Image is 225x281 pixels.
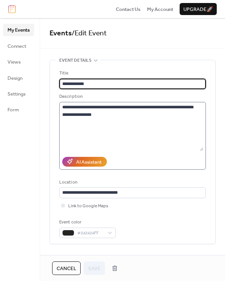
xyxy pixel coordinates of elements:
[147,6,173,13] span: My Account
[62,157,107,167] button: AI Assistant
[59,70,204,77] div: Title
[59,219,114,226] div: Event color
[3,24,34,36] a: My Events
[3,88,34,100] a: Settings
[68,202,108,210] span: Link to Google Maps
[147,5,173,13] a: My Account
[3,72,34,84] a: Design
[59,93,204,100] div: Description
[77,229,104,237] span: #242424FF
[59,57,91,64] span: Event details
[57,265,76,272] span: Cancel
[7,90,25,98] span: Settings
[3,103,34,115] a: Form
[52,261,81,275] button: Cancel
[116,5,141,13] a: Contact Us
[59,253,91,261] span: Date and time
[76,158,102,166] div: AI Assistant
[116,6,141,13] span: Contact Us
[8,5,16,13] img: logo
[7,74,22,82] span: Design
[7,106,19,114] span: Form
[7,43,26,50] span: Connect
[7,26,30,34] span: My Events
[180,3,217,15] button: Upgrade🚀
[3,56,34,68] a: Views
[183,6,213,13] span: Upgrade 🚀
[7,58,21,66] span: Views
[3,40,34,52] a: Connect
[49,26,72,40] a: Events
[59,179,204,186] div: Location
[72,26,107,40] span: / Edit Event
